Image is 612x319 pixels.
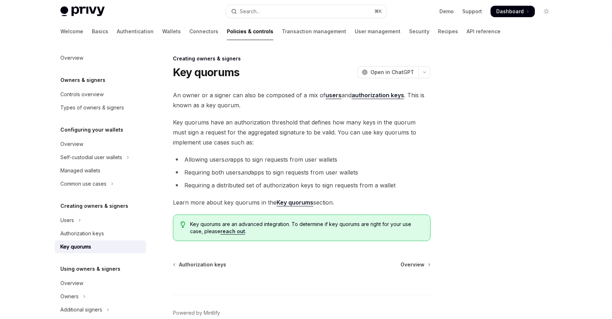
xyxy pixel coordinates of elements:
[241,169,251,176] em: and
[60,279,83,288] div: Overview
[355,23,400,40] a: User management
[438,23,458,40] a: Recipes
[352,92,404,99] a: authorization keys
[462,8,482,15] a: Support
[60,202,128,210] h5: Creating owners & signers
[173,55,431,62] div: Creating owners & signers
[224,156,230,163] em: or
[60,103,124,112] div: Types of owners & signers
[60,23,83,40] a: Welcome
[55,277,146,290] a: Overview
[282,23,346,40] a: Transaction management
[60,229,104,238] div: Authorization keys
[496,8,524,15] span: Dashboard
[55,51,146,64] a: Overview
[55,227,146,240] a: Authorization keys
[173,180,431,190] li: Requiring a distributed set of authorization keys to sign requests from a wallet
[226,5,386,18] button: Open search
[174,261,226,268] a: Authorization keys
[409,23,429,40] a: Security
[173,154,431,165] li: Allowing users apps to sign requests from user wallets
[240,7,260,16] div: Search...
[220,228,245,235] a: reach out
[60,180,106,188] div: Common use cases
[439,8,454,15] a: Demo
[60,166,100,175] div: Managed wallets
[173,90,431,110] span: An owner or a signer can also be composed of a mix of and . This is known as a key quorum.
[60,90,104,99] div: Controls overview
[60,54,83,62] div: Overview
[60,242,91,251] div: Key quorums
[467,23,501,40] a: API reference
[400,261,430,268] a: Overview
[400,261,424,268] span: Overview
[227,23,273,40] a: Policies & controls
[60,126,123,134] h5: Configuring your wallets
[55,214,146,227] button: Toggle Users section
[374,9,382,14] span: ⌘ K
[60,292,79,301] div: Owners
[180,221,185,228] svg: Tip
[179,261,226,268] span: Authorization keys
[117,23,154,40] a: Authentication
[173,309,220,316] a: Powered by Mintlify
[60,76,105,84] h5: Owners & signers
[173,117,431,147] span: Key quorums have an authorization threshold that defines how many keys in the quorum must sign a ...
[60,6,105,16] img: light logo
[55,101,146,114] a: Types of owners & signers
[173,167,431,177] li: Requiring both users apps to sign requests from user wallets
[173,197,431,207] span: Learn more about key quorums in the section.
[55,164,146,177] a: Managed wallets
[60,305,102,314] div: Additional signers
[55,290,146,303] button: Toggle Owners section
[541,6,552,17] button: Toggle dark mode
[60,153,122,162] div: Self-custodial user wallets
[277,199,313,206] a: Key quorums
[55,151,146,164] button: Toggle Self-custodial user wallets section
[60,216,74,225] div: Users
[491,6,535,17] a: Dashboard
[55,177,146,190] button: Toggle Common use cases section
[60,265,120,273] h5: Using owners & signers
[92,23,108,40] a: Basics
[173,66,240,79] h1: Key quorums
[189,23,218,40] a: Connectors
[55,88,146,101] a: Controls overview
[55,138,146,151] a: Overview
[55,240,146,253] a: Key quorums
[55,303,146,316] button: Toggle Additional signers section
[370,69,414,76] span: Open in ChatGPT
[190,221,423,235] span: Key quorums are an advanced integration. To determine if key quorums are right for your use case,...
[60,140,83,148] div: Overview
[357,66,418,78] button: Open in ChatGPT
[162,23,181,40] a: Wallets
[325,92,342,99] a: users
